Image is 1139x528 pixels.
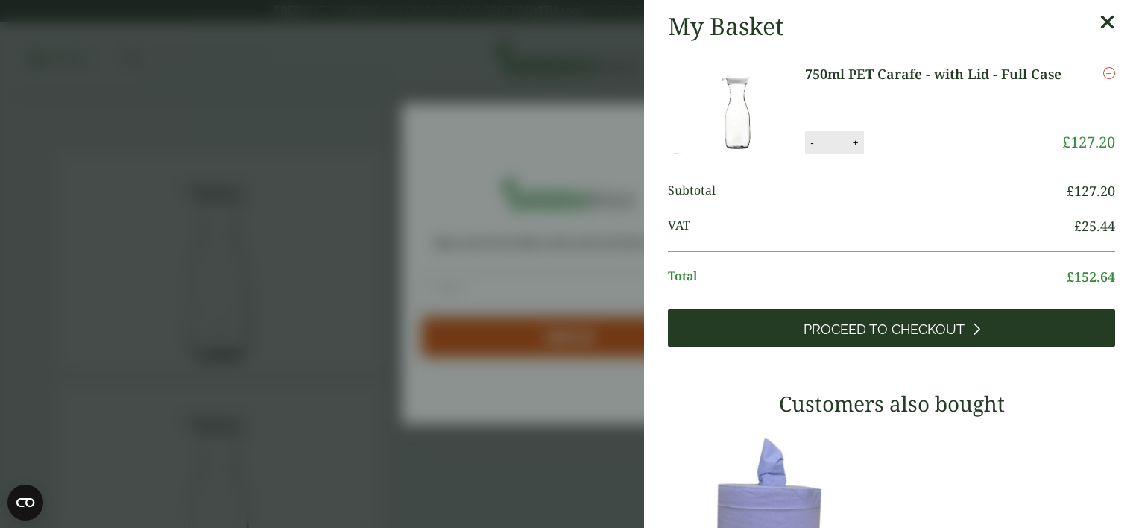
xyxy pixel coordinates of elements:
[668,181,1067,201] span: Subtotal
[1062,132,1070,152] span: £
[7,485,43,521] button: Open CMP widget
[1067,182,1074,200] span: £
[1074,217,1115,235] bdi: 25.44
[1062,132,1115,152] bdi: 127.20
[848,136,863,149] button: +
[1067,268,1115,286] bdi: 152.64
[668,12,783,40] h2: My Basket
[668,392,1115,417] h3: Customers also bought
[668,216,1074,236] span: VAT
[805,64,1061,84] a: 750ml PET Carafe - with Lid - Full Case
[804,321,965,338] span: Proceed to Checkout
[671,64,805,154] img: 750ml PET Carafe - with Lid -Full Case of-0
[1103,64,1115,82] a: Remove this item
[1067,182,1115,200] bdi: 127.20
[668,309,1115,347] a: Proceed to Checkout
[668,267,1067,287] span: Total
[806,136,818,149] button: -
[1067,268,1074,286] span: £
[1074,217,1082,235] span: £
